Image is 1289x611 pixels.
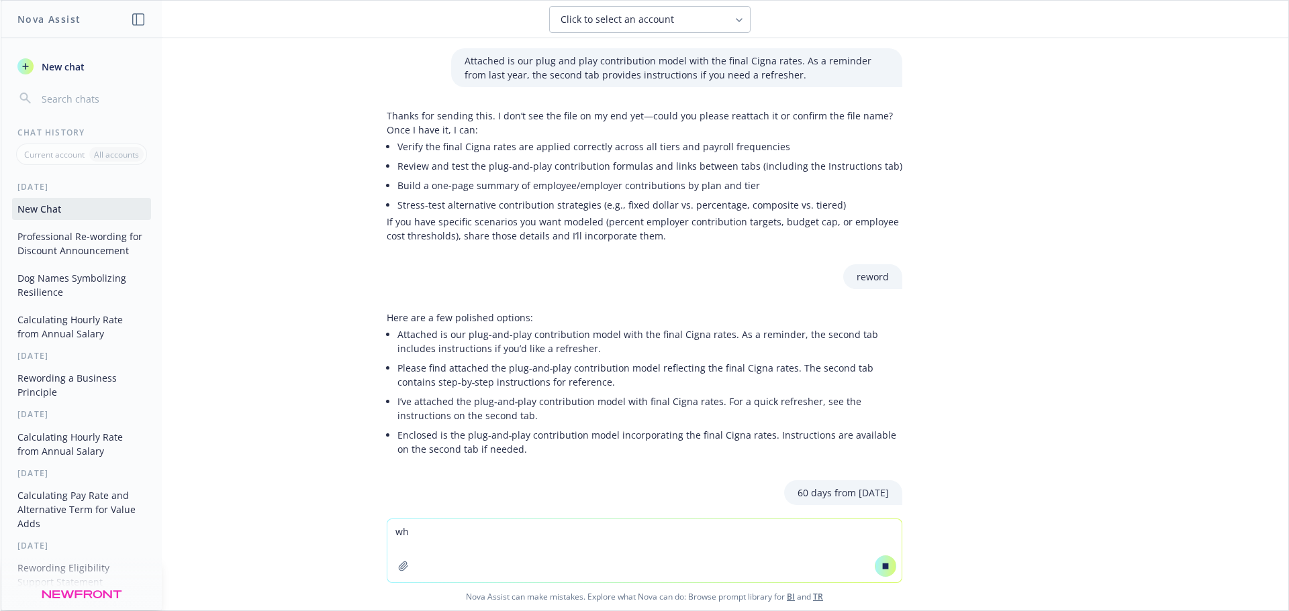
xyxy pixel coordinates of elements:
[787,591,795,602] a: BI
[397,176,902,195] li: Build a one-page summary of employee/employer contributions by plan and tier
[24,149,85,160] p: Current account
[12,426,151,462] button: Calculating Hourly Rate from Annual Salary
[397,361,902,389] p: Please find attached the plug‑and‑play contribution model reflecting the final Cigna rates. The s...
[397,195,902,215] li: Stress-test alternative contribution strategies (e.g., fixed dollar vs. percentage, composite vs....
[39,89,146,108] input: Search chats
[813,591,823,602] a: TR
[17,12,81,26] h1: Nova Assist
[12,198,151,220] button: New Chat
[94,149,139,160] p: All accounts
[12,267,151,303] button: Dog Names Symbolizing Resilience
[1,127,162,138] div: Chat History
[465,54,889,82] p: Attached is our plug and play contribution model with the final Cigna rates. As a reminder from l...
[1,598,162,610] div: More than a week ago
[1,350,162,362] div: [DATE]
[12,309,151,345] button: Calculating Hourly Rate from Annual Salary
[1,408,162,420] div: [DATE]
[857,270,889,284] p: reword
[397,394,902,423] p: I’ve attached the plug‑and‑play contribution model with final Cigna rates. For a quick refresher,...
[397,156,902,176] li: Review and test the plug-and-play contribution formulas and links between tabs (including the Ins...
[397,327,902,355] p: Attached is our plug-and-play contribution model with the final Cigna rates. As a reminder, the s...
[397,137,902,156] li: Verify the final Cigna rates are applied correctly across all tiers and payroll frequencies
[397,428,902,456] p: Enclosed is the plug‑and‑play contribution model incorporating the final Cigna rates. Instruction...
[1,467,162,479] div: [DATE]
[12,557,151,593] button: Rewording Eligibility Support Statement
[561,13,674,26] span: Click to select an account
[798,486,889,500] p: 60 days from [DATE]
[387,109,902,137] p: Thanks for sending this. I don’t see the file on my end yet—could you please reattach it or confi...
[12,484,151,535] button: Calculating Pay Rate and Alternative Term for Value Adds
[12,225,151,262] button: Professional Re-wording for Discount Announcement
[387,311,902,325] p: Here are a few polished options:
[1,181,162,192] div: [DATE]
[12,367,151,403] button: Rewording a Business Principle
[12,54,151,78] button: New chat
[549,6,751,33] button: Click to select an account
[1,540,162,551] div: [DATE]
[387,215,902,243] p: If you have specific scenarios you want modeled (percent employer contribution targets, budget ca...
[6,583,1283,610] span: Nova Assist can make mistakes. Explore what Nova can do: Browse prompt library for and
[39,60,85,74] span: New chat
[387,519,902,582] textarea: wha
